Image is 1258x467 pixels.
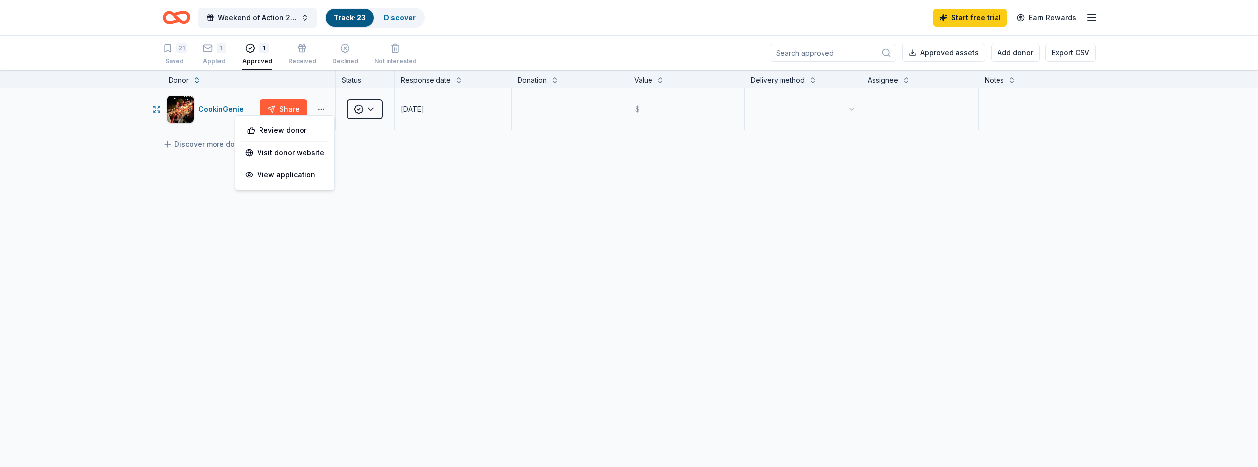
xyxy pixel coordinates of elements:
[259,43,269,53] div: 1
[163,138,250,150] a: Discover more donors
[902,44,985,62] button: Approved assets
[203,40,226,70] button: 1Applied
[518,74,547,86] div: Donation
[991,44,1040,62] button: Add donor
[770,44,896,62] input: Search approved
[167,96,194,123] img: Image for CookinGenie
[751,74,805,86] div: Delivery method
[374,40,417,70] button: Not interested
[288,40,316,70] button: Received
[1045,44,1096,62] button: Export CSV
[395,88,511,130] button: [DATE]
[176,43,187,53] div: 21
[325,8,425,28] button: Track· 23Discover
[163,6,190,29] a: Home
[163,57,187,65] div: Saved
[218,12,297,24] span: Weekend of Action 2025
[167,95,256,123] button: Image for CookinGenieCookinGenie
[260,99,307,119] button: Share
[163,40,187,70] button: 21Saved
[241,166,328,184] div: View application
[401,103,424,115] div: [DATE]
[634,74,652,86] div: Value
[243,122,326,139] div: Review donor
[332,40,358,70] button: Declined
[217,43,226,53] div: 1
[169,74,189,86] div: Donor
[332,57,358,65] div: Declined
[288,57,316,65] div: Received
[985,74,1004,86] div: Notes
[374,57,417,65] div: Not interested
[198,103,248,115] div: CookinGenie
[334,13,366,22] a: Track· 23
[245,147,324,159] a: Visit donor website
[401,74,451,86] div: Response date
[868,74,898,86] div: Assignee
[336,70,395,88] div: Status
[198,8,317,28] button: Weekend of Action 2025
[384,13,416,22] a: Discover
[242,57,272,65] div: Approved
[203,57,226,65] div: Applied
[242,40,272,70] button: 1Approved
[1011,9,1082,27] a: Earn Rewards
[933,9,1007,27] a: Start free trial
